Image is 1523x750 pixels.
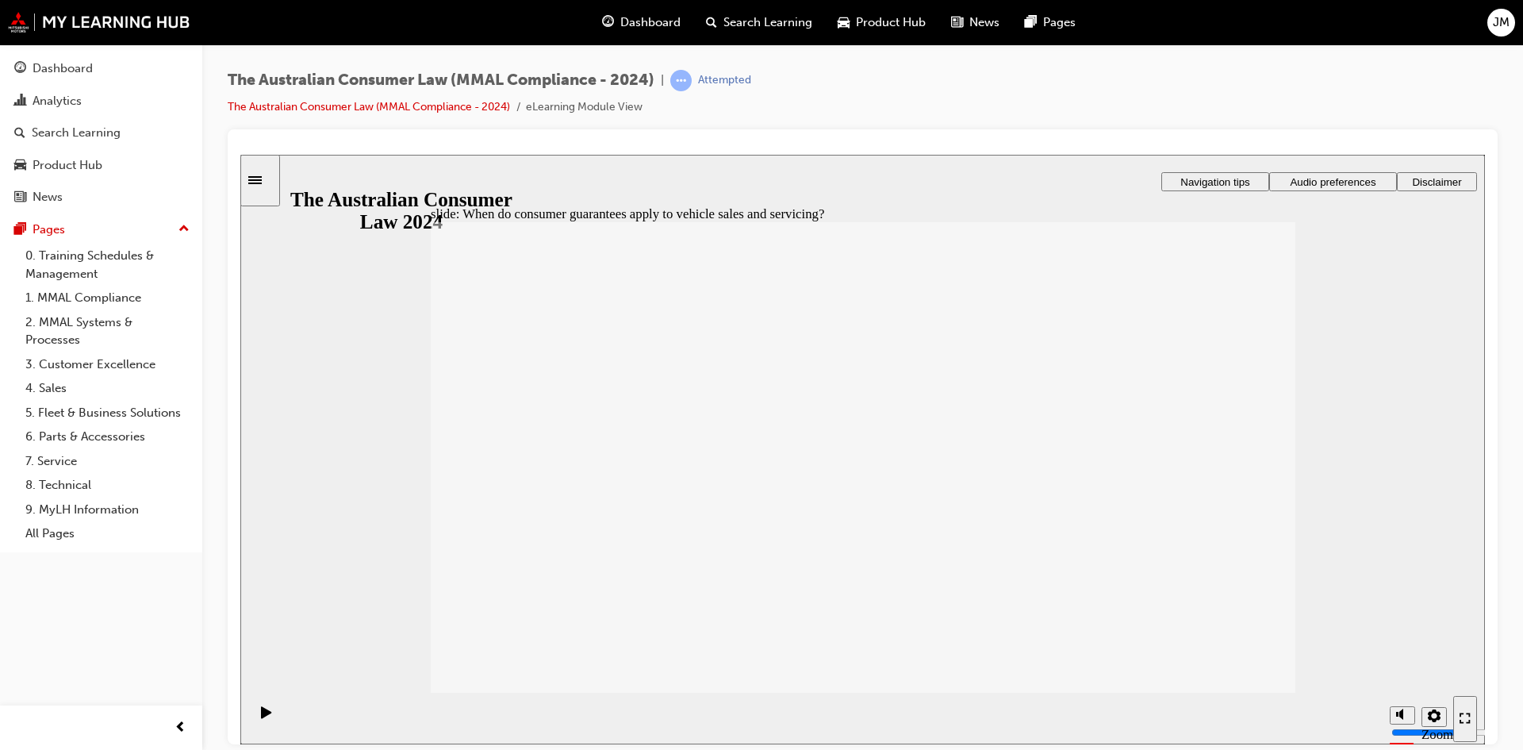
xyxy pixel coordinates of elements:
span: Search Learning [723,13,812,32]
button: Disclaimer [1157,17,1237,37]
span: up-icon [178,219,190,240]
button: Audio preferences [1029,17,1157,37]
a: 2. MMAL Systems & Processes [19,310,196,352]
a: The Australian Consumer Law (MMAL Compliance - 2024) [228,100,510,113]
button: Pages [6,215,196,244]
div: Product Hub [33,156,102,175]
span: The Australian Consumer Law (MMAL Compliance - 2024) [228,71,654,90]
a: 5. Fleet & Business Solutions [19,401,196,425]
a: Search Learning [6,118,196,148]
div: misc controls [1141,538,1205,590]
a: pages-iconPages [1012,6,1088,39]
div: Attempted [698,73,751,88]
button: Enter full-screen (Ctrl+Alt+F) [1213,541,1237,587]
a: 1. MMAL Compliance [19,286,196,310]
a: car-iconProduct Hub [825,6,938,39]
a: Dashboard [6,54,196,83]
a: Product Hub [6,151,196,180]
div: playback controls [8,538,35,590]
span: Product Hub [856,13,926,32]
a: Analytics [6,87,196,116]
div: Dashboard [33,60,93,78]
span: JM [1493,13,1510,32]
div: Pages [33,221,65,239]
button: DashboardAnalyticsSearch LearningProduct HubNews [6,51,196,215]
nav: slide navigation [1213,538,1237,590]
label: Zoom to fit [1181,572,1213,619]
span: car-icon [14,159,26,173]
button: Mute (Ctrl+Alt+M) [1149,552,1175,570]
button: Navigation tips [921,17,1029,37]
span: search-icon [14,126,25,140]
span: car-icon [838,13,850,33]
button: Settings [1181,552,1207,572]
span: prev-icon [175,718,186,738]
span: news-icon [951,13,963,33]
a: 4. Sales [19,376,196,401]
span: | [661,71,664,90]
a: guage-iconDashboard [589,6,693,39]
span: guage-icon [602,13,614,33]
span: learningRecordVerb_ATTEMPT-icon [670,70,692,91]
span: Dashboard [620,13,681,32]
a: news-iconNews [938,6,1012,39]
span: Navigation tips [940,21,1009,33]
span: news-icon [14,190,26,205]
span: guage-icon [14,62,26,76]
div: Search Learning [32,124,121,142]
a: News [6,183,196,212]
a: 0. Training Schedules & Management [19,244,196,286]
span: Disclaimer [1172,21,1221,33]
a: 8. Technical [19,473,196,498]
div: News [33,188,63,206]
span: Pages [1043,13,1076,32]
span: search-icon [706,13,717,33]
img: mmal [8,12,190,33]
button: Play (Ctrl+Alt+P) [8,551,35,578]
a: 6. Parts & Accessories [19,425,196,449]
input: volume [1151,571,1253,584]
li: eLearning Module View [526,98,643,117]
a: 3. Customer Excellence [19,352,196,377]
div: Analytics [33,92,82,110]
span: Audio preferences [1049,21,1135,33]
button: JM [1487,9,1515,37]
span: News [969,13,999,32]
a: 9. MyLH Information [19,498,196,522]
span: pages-icon [1025,13,1037,33]
a: search-iconSearch Learning [693,6,825,39]
a: All Pages [19,521,196,546]
span: chart-icon [14,94,26,109]
span: pages-icon [14,223,26,237]
a: 7. Service [19,449,196,474]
